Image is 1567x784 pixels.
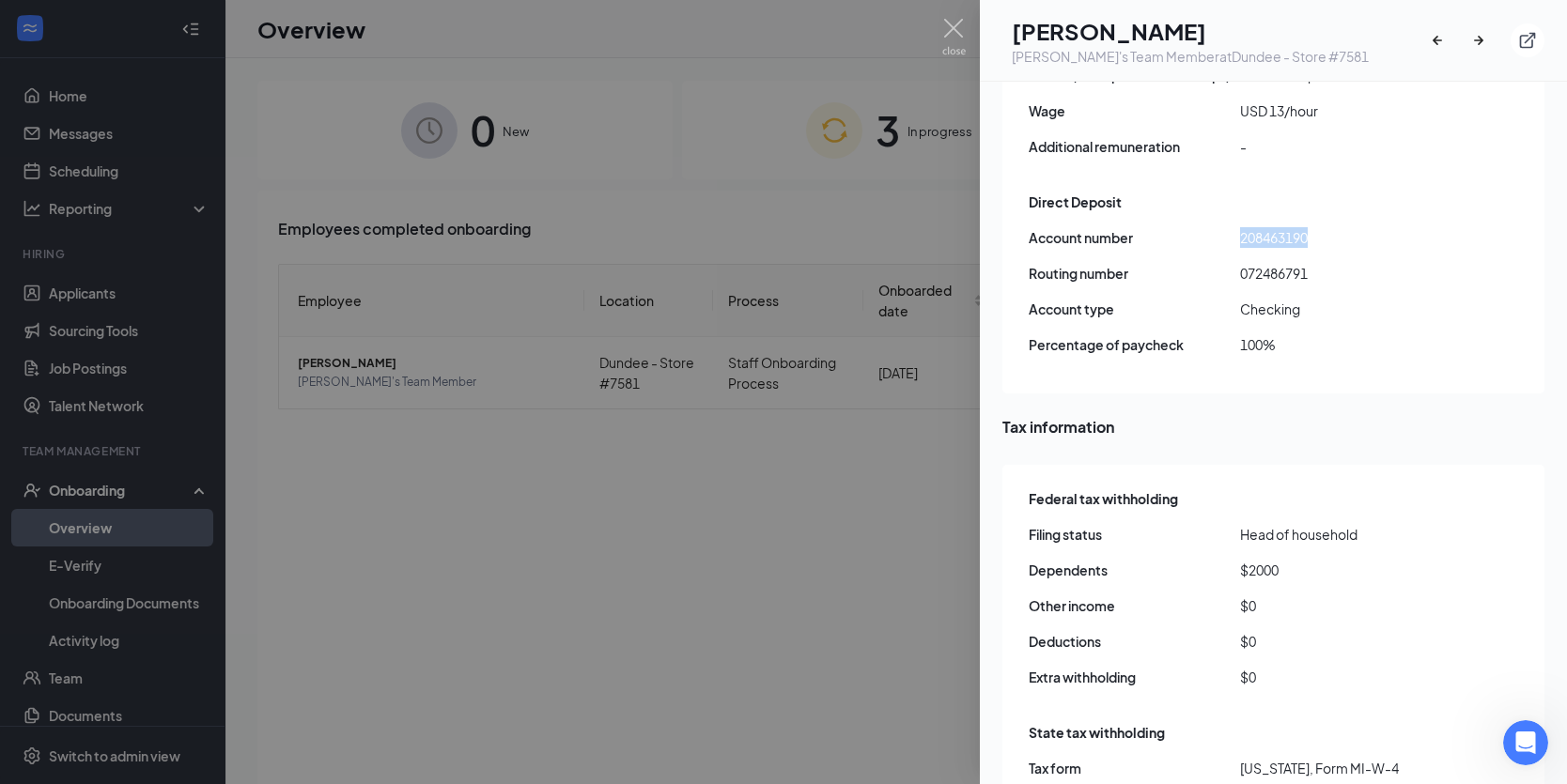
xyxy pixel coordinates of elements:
span: - [1240,136,1451,157]
span: Other income [1029,595,1240,616]
span: $2000 [1240,560,1451,580]
h1: [PERSON_NAME] [1012,15,1369,47]
span: 208463190 [1240,227,1451,248]
span: $0 [1240,667,1451,687]
span: Deductions [1029,631,1240,652]
div: [PERSON_NAME]'s Team Member at Dundee - Store #7581 [1012,47,1369,66]
span: Percentage of paycheck [1029,334,1240,355]
button: ArrowLeftNew [1428,23,1462,57]
span: Tax information [1002,415,1544,438]
svg: ArrowRight [1469,31,1488,50]
span: $0 [1240,595,1451,616]
span: [US_STATE], Form MI-W-4 [1240,758,1451,778]
button: ArrowRight [1469,23,1503,57]
span: Tax form [1029,758,1240,778]
span: Head of household [1240,524,1451,545]
button: ExternalLink [1511,23,1544,57]
span: State tax withholding [1029,722,1165,743]
span: Extra withholding [1029,667,1240,687]
span: Wage [1029,100,1240,121]
span: Routing number [1029,263,1240,284]
span: Account type [1029,299,1240,319]
span: USD 13/hour [1240,100,1451,121]
iframe: Intercom live chat [1503,720,1548,765]
span: 100% [1240,334,1451,355]
span: Account number [1029,227,1240,248]
svg: ExternalLink [1518,31,1537,50]
span: $0 [1240,631,1451,652]
span: Federal tax withholding [1029,488,1178,509]
span: Direct Deposit [1029,192,1122,212]
svg: ArrowLeftNew [1428,31,1447,50]
span: 072486791 [1240,263,1451,284]
span: Dependents [1029,560,1240,580]
span: Checking [1240,299,1451,319]
span: Filing status [1029,524,1240,545]
span: Additional remuneration [1029,136,1240,157]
